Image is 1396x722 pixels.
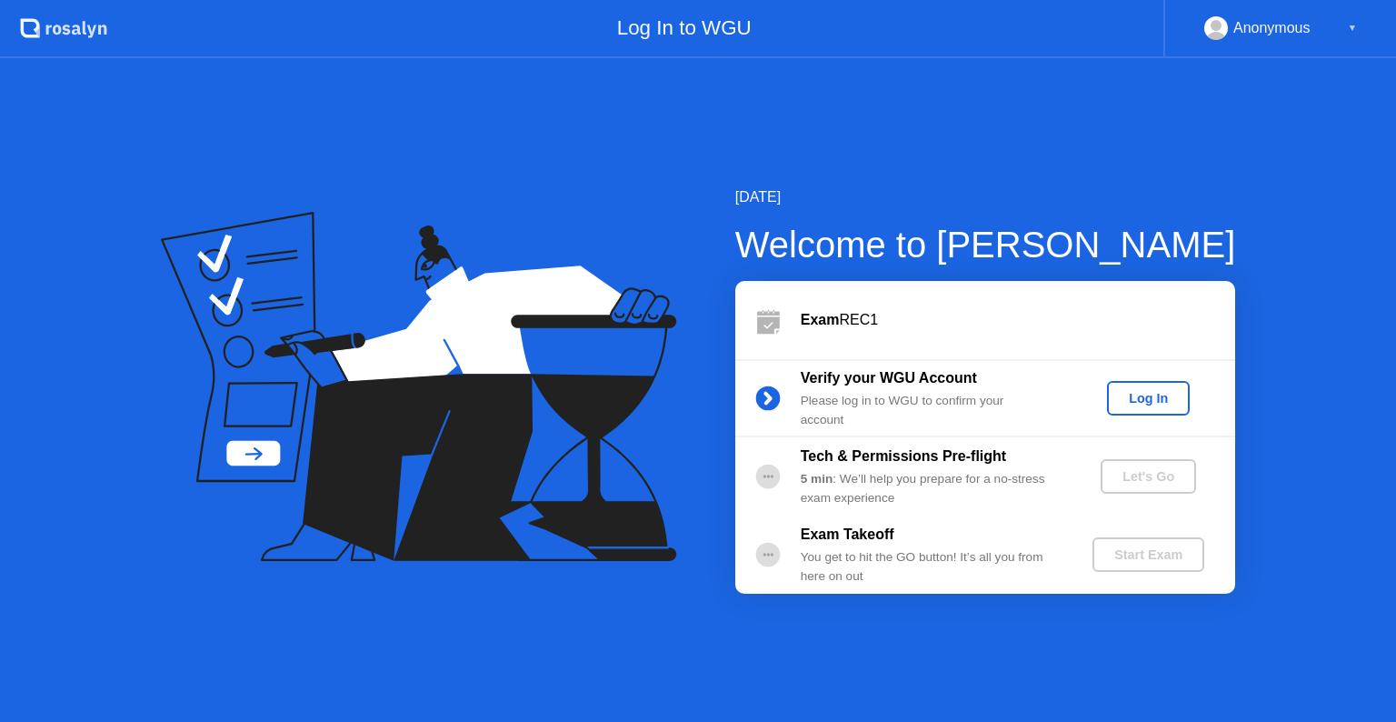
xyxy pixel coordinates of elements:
div: Welcome to [PERSON_NAME] [735,217,1236,272]
b: Tech & Permissions Pre-flight [801,448,1006,464]
b: 5 min [801,472,833,486]
div: Please log in to WGU to confirm your account [801,392,1062,429]
div: Let's Go [1108,469,1189,484]
div: : We’ll help you prepare for a no-stress exam experience [801,470,1062,507]
button: Start Exam [1092,537,1204,572]
div: Anonymous [1233,16,1311,40]
div: You get to hit the GO button! It’s all you from here on out [801,548,1062,586]
div: ▼ [1348,16,1357,40]
button: Let's Go [1101,459,1196,494]
b: Exam [801,312,840,327]
b: Verify your WGU Account [801,370,977,386]
b: Exam Takeoff [801,526,894,542]
div: REC1 [801,309,1235,331]
button: Log In [1107,381,1190,416]
div: Log In [1114,391,1182,406]
div: Start Exam [1100,547,1197,562]
div: [DATE] [735,186,1236,208]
